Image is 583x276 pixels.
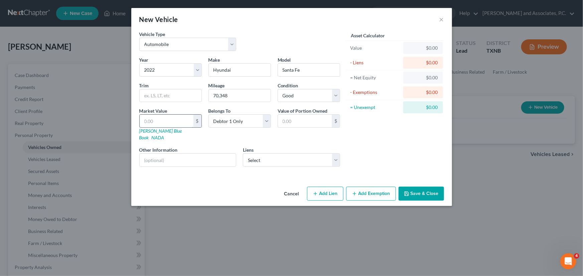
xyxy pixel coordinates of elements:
button: × [439,15,444,23]
input: ex. LS, LT, etc [140,89,201,102]
a: NADA [152,135,164,140]
label: Vehicle Type [139,31,165,38]
span: Make [208,57,220,63]
button: Add Lien [307,187,343,201]
div: $0.00 [409,74,438,81]
div: New Vehicle [139,15,178,24]
div: - Exemptions [350,89,401,96]
div: $ [332,115,340,127]
div: Value [350,45,401,51]
label: Condition [278,82,298,89]
div: = Unexempt [350,104,401,111]
label: Liens [243,146,254,153]
label: Asset Calculator [351,32,385,39]
input: 0.00 [278,115,332,127]
label: Market Value [139,107,167,114]
iframe: Intercom live chat [560,253,576,269]
input: ex. Altima [278,64,340,76]
input: 0.00 [140,115,193,127]
span: Belongs To [208,108,231,114]
div: $ [193,115,201,127]
a: [PERSON_NAME] Blue Book [139,128,182,140]
button: Save & Close [399,187,444,201]
div: = Net Equity [350,74,401,81]
label: Value of Portion Owned [278,107,328,114]
label: Year [139,56,149,63]
input: ex. Nissan [209,64,271,76]
div: - Liens [350,59,401,66]
label: Trim [139,82,149,89]
div: $0.00 [409,59,438,66]
label: Other Information [139,146,178,153]
button: Add Exemption [346,187,396,201]
label: Model [278,56,291,63]
div: $0.00 [409,45,438,51]
div: $0.00 [409,89,438,96]
label: Mileage [208,82,225,89]
button: Cancel [279,187,304,201]
input: -- [209,89,271,102]
input: (optional) [140,154,236,166]
div: $0.00 [409,104,438,111]
span: 4 [574,253,579,259]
